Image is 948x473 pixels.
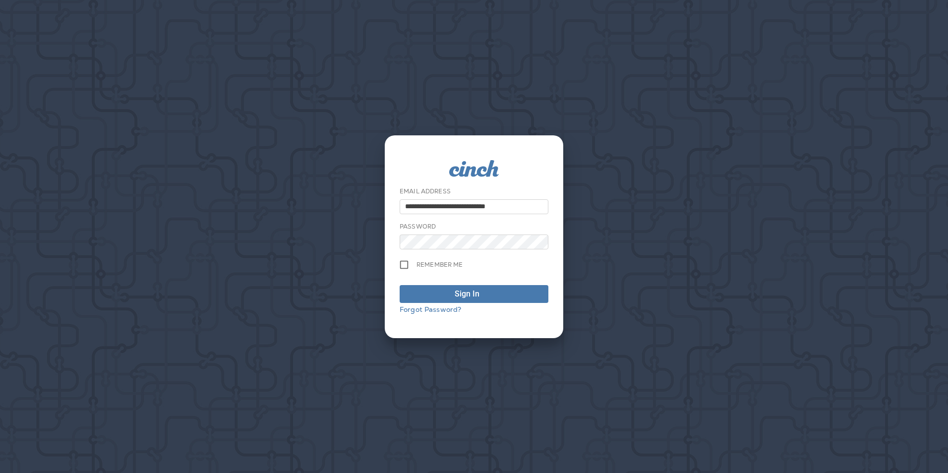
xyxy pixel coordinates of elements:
[455,288,479,300] div: Sign In
[400,223,436,231] label: Password
[400,187,451,195] label: Email Address
[400,285,548,303] button: Sign In
[416,261,463,269] span: Remember me
[400,305,461,314] a: Forgot Password?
